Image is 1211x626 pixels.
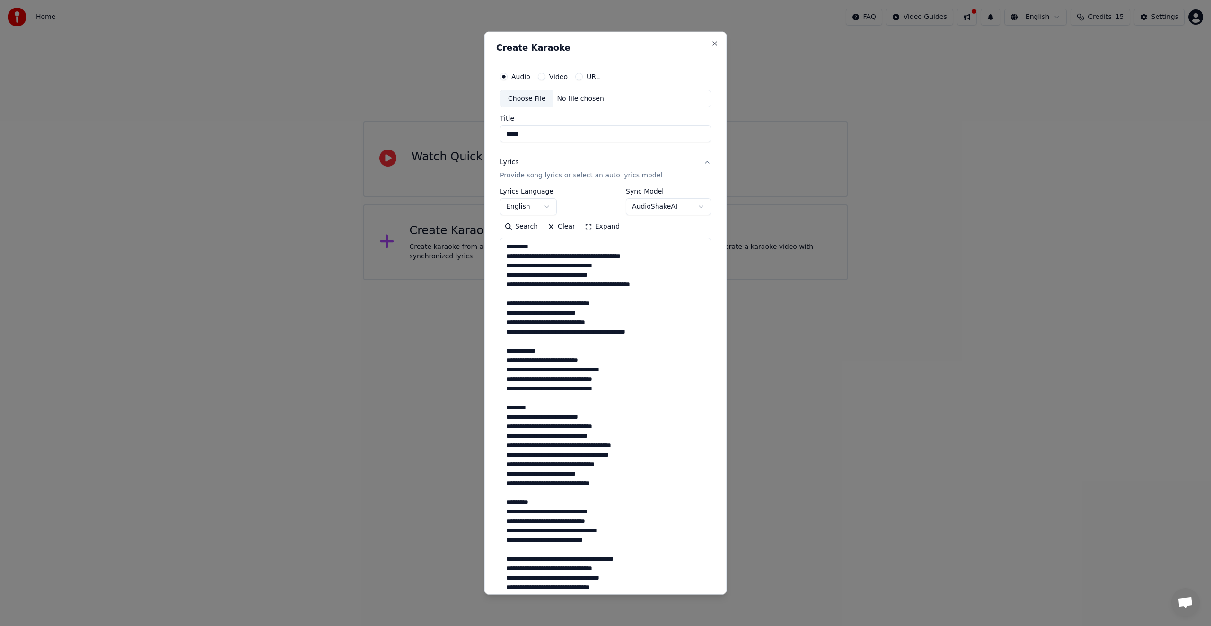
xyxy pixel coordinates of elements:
[553,94,608,103] div: No file chosen
[543,219,580,234] button: Clear
[511,73,530,79] label: Audio
[626,188,711,194] label: Sync Model
[500,90,553,107] div: Choose File
[500,115,711,122] label: Title
[500,188,557,194] label: Lyrics Language
[549,73,568,79] label: Video
[496,43,715,52] h2: Create Karaoke
[500,158,518,167] div: Lyrics
[500,150,711,188] button: LyricsProvide song lyrics or select an auto lyrics model
[580,219,624,234] button: Expand
[587,73,600,79] label: URL
[500,171,662,180] p: Provide song lyrics or select an auto lyrics model
[500,219,543,234] button: Search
